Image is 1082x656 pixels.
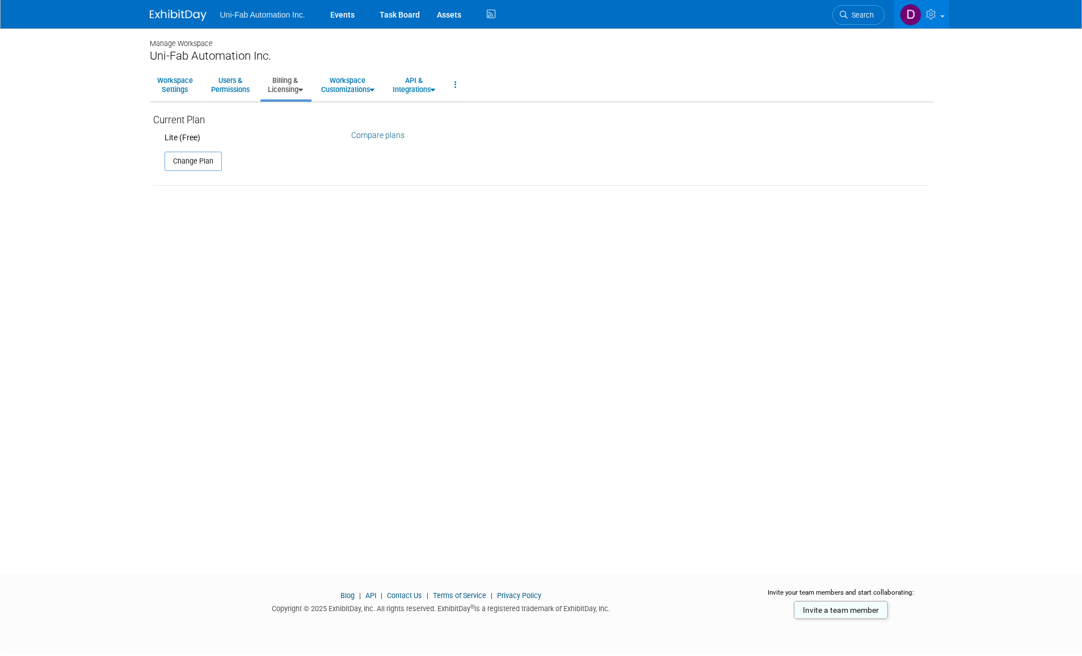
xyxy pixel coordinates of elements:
[470,604,474,610] sup: ®
[365,591,376,600] a: API
[340,591,355,600] a: Blog
[832,5,885,25] a: Search
[260,71,310,99] a: Billing &Licensing
[424,591,431,600] span: |
[433,591,486,600] a: Terms of Service
[385,71,443,99] a: API &Integrations
[165,132,335,143] div: Lite (Free)
[150,71,200,99] a: WorkspaceSettings
[150,28,933,49] div: Manage Workspace
[497,591,541,600] a: Privacy Policy
[153,108,335,132] div: Current Plan
[351,131,405,140] a: Compare plans
[150,601,733,614] div: Copyright © 2025 ExhibitDay, Inc. All rights reserved. ExhibitDay is a registered trademark of Ex...
[165,152,222,171] button: Change Plan
[314,71,382,99] a: WorkspaceCustomizations
[794,601,888,619] a: Invite a team member
[220,10,305,19] span: Uni-Fab Automation Inc.
[848,11,874,19] span: Search
[488,591,495,600] span: |
[900,4,921,26] img: David Fehr
[378,591,385,600] span: |
[150,10,207,21] img: ExhibitDay
[150,49,933,63] div: Uni-Fab Automation Inc.
[387,591,422,600] a: Contact Us
[204,71,257,99] a: Users &Permissions
[750,588,933,605] div: Invite your team members and start collaborating:
[356,591,364,600] span: |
